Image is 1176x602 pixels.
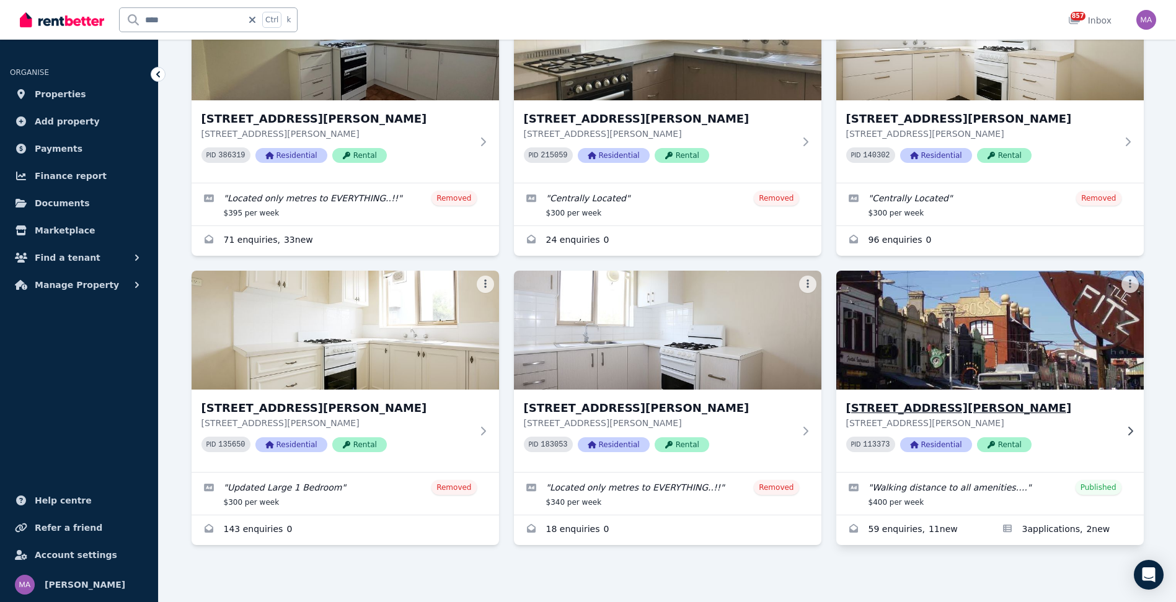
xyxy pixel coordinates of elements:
small: PID [206,441,216,448]
small: PID [851,441,861,448]
span: 857 [1071,12,1085,20]
h3: [STREET_ADDRESS][PERSON_NAME] [201,399,472,417]
code: 386319 [218,151,245,160]
a: Refer a friend [10,515,148,540]
span: Residential [255,437,327,452]
code: 135650 [218,440,245,449]
p: [STREET_ADDRESS][PERSON_NAME] [846,128,1116,140]
small: PID [851,152,861,159]
a: 9/117 Kerr Street, Fitzroy[STREET_ADDRESS][PERSON_NAME][STREET_ADDRESS][PERSON_NAME]PID 183053Res... [514,271,821,472]
span: Residential [900,437,972,452]
span: Finance report [35,168,107,183]
h3: [STREET_ADDRESS][PERSON_NAME] [524,110,794,128]
span: Marketplace [35,223,95,238]
span: Add property [35,114,100,129]
span: Residential [255,148,327,163]
button: More options [477,276,494,293]
a: Edit listing: Centrally Located [514,183,821,225]
a: 7/117 Kerr Street, FITZROY[STREET_ADDRESS][PERSON_NAME][STREET_ADDRESS][PERSON_NAME]PID 135650Res... [192,271,499,472]
button: More options [799,276,816,293]
a: Enquiries for 4/117 Kerr Street, FITZROY [836,226,1144,256]
span: Payments [35,141,82,156]
code: 113373 [863,440,890,449]
p: [STREET_ADDRESS][PERSON_NAME] [201,417,472,429]
p: [STREET_ADDRESS][PERSON_NAME] [524,128,794,140]
span: Find a tenant [35,250,100,265]
a: Edit listing: Located only metres to EVERYTHING..!! [514,473,821,515]
small: PID [529,152,539,159]
small: PID [529,441,539,448]
img: 7/117 Kerr Street, FITZROY [192,271,499,390]
a: Applications for 12/117 Kerr Street, Fitzroy [990,515,1144,545]
span: Properties [35,87,86,102]
button: Manage Property [10,273,148,297]
div: Inbox [1068,14,1112,27]
span: Residential [900,148,972,163]
img: Marc Angelone [15,575,35,595]
a: Enquiries for 12/117 Kerr Street, Fitzroy [836,515,990,545]
span: Documents [35,196,90,211]
a: Properties [10,82,148,107]
a: Enquiries for 3/117 Kerr Street, FITZROY [514,226,821,256]
span: Ctrl [262,12,281,28]
span: Rental [332,148,387,163]
span: Residential [578,148,650,163]
a: Edit listing: Walking distance to all amenities…. [836,473,1144,515]
button: Find a tenant [10,245,148,270]
a: Documents [10,191,148,216]
span: Help centre [35,493,92,508]
span: [PERSON_NAME] [45,577,125,592]
a: Enquiries for 2/117 Kerr St, Fitzroy [192,226,499,256]
a: 12/117 Kerr Street, Fitzroy[STREET_ADDRESS][PERSON_NAME][STREET_ADDRESS][PERSON_NAME]PID 113373Re... [836,271,1144,472]
img: RentBetter [20,11,104,29]
img: 9/117 Kerr Street, Fitzroy [514,271,821,390]
div: Open Intercom Messenger [1134,560,1164,590]
span: k [286,15,291,25]
p: [STREET_ADDRESS][PERSON_NAME] [846,417,1116,429]
code: 215059 [541,151,567,160]
a: Add property [10,109,148,134]
a: Payments [10,136,148,161]
h3: [STREET_ADDRESS][PERSON_NAME] [524,399,794,417]
span: Rental [655,148,709,163]
span: Refer a friend [35,520,102,535]
a: Finance report [10,164,148,188]
a: Account settings [10,543,148,567]
p: [STREET_ADDRESS][PERSON_NAME] [201,128,472,140]
a: Help centre [10,488,148,513]
span: Rental [332,437,387,452]
a: Edit listing: Updated Large 1 Bedroom [192,473,499,515]
h3: [STREET_ADDRESS][PERSON_NAME] [201,110,472,128]
code: 140302 [863,151,890,160]
button: More options [1121,276,1139,293]
span: Rental [977,437,1032,452]
span: Account settings [35,547,117,562]
span: ORGANISE [10,68,49,77]
img: 12/117 Kerr Street, Fitzroy [828,268,1151,393]
a: Marketplace [10,218,148,243]
span: Rental [655,437,709,452]
h3: [STREET_ADDRESS][PERSON_NAME] [846,110,1116,128]
span: Rental [977,148,1032,163]
code: 183053 [541,440,567,449]
span: Residential [578,437,650,452]
p: [STREET_ADDRESS][PERSON_NAME] [524,417,794,429]
a: Edit listing: Located only metres to EVERYTHING..!! [192,183,499,225]
small: PID [206,152,216,159]
span: Manage Property [35,277,119,292]
a: Enquiries for 9/117 Kerr Street, Fitzroy [514,515,821,545]
a: Edit listing: Centrally Located [836,183,1144,225]
h3: [STREET_ADDRESS][PERSON_NAME] [846,399,1116,417]
img: Marc Angelone [1136,10,1156,30]
a: Enquiries for 7/117 Kerr Street, FITZROY [192,515,499,545]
